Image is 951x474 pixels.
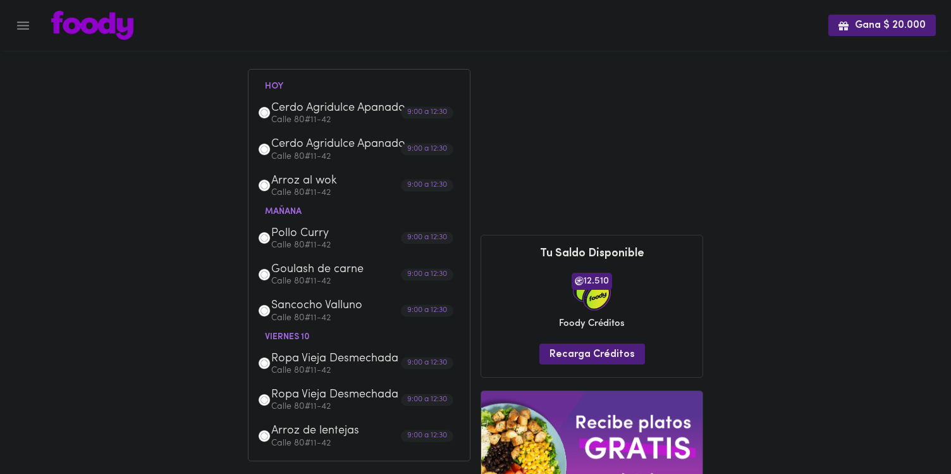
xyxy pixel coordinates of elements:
div: 9:00 a 12:30 [401,180,453,192]
span: Ropa Vieja Desmechada [271,388,417,402]
p: Calle 80#11-42 [271,153,461,161]
span: Gana $ 20.000 [838,20,926,32]
img: dish.png [257,393,271,407]
span: Cerdo Agridulce Apanado [271,101,417,116]
img: dish.png [257,178,271,192]
div: 9:00 a 12:30 [401,394,453,406]
div: 9:00 a 12:30 [401,305,453,317]
img: dish.png [257,268,271,282]
div: 9:00 a 12:30 [401,143,453,155]
img: credits-package.png [573,273,611,311]
img: logo.png [51,11,133,40]
img: dish.png [257,304,271,318]
img: dish.png [257,106,271,120]
img: dish.png [257,356,271,370]
img: dish.png [257,231,271,245]
p: Calle 80#11-42 [271,439,461,448]
h3: Tu Saldo Disponible [491,248,693,261]
button: Recarga Créditos [539,344,645,365]
p: Calle 80#11-42 [271,402,461,411]
span: Arroz al wok [271,174,417,189]
img: dish.png [257,429,271,443]
span: Ropa Vieja Desmechada [271,352,417,366]
li: hoy [255,79,293,91]
span: Pollo Curry [271,227,417,241]
div: 9:00 a 12:30 [401,268,453,280]
span: Cerdo Agridulce Apanado [271,137,417,152]
span: 12.510 [572,273,612,289]
li: mañana [255,204,312,216]
span: Goulash de carne [271,263,417,277]
div: 9:00 a 12:30 [401,107,453,119]
button: Menu [8,10,39,41]
p: Calle 80#11-42 [271,277,461,286]
p: Calle 80#11-42 [271,116,461,125]
button: Gana $ 20.000 [828,15,936,35]
li: viernes 10 [255,330,320,342]
div: 9:00 a 12:30 [401,232,453,244]
span: Arroz de lentejas [271,424,417,439]
div: 9:00 a 12:30 [401,358,453,370]
img: dish.png [257,142,271,156]
p: Calle 80#11-42 [271,241,461,250]
span: Recarga Créditos [549,349,635,361]
span: Foody Créditos [559,317,625,330]
p: Calle 80#11-42 [271,366,461,375]
div: 9:00 a 12:30 [401,430,453,442]
p: Calle 80#11-42 [271,189,461,197]
p: Calle 80#11-42 [271,314,461,323]
img: foody-creditos.png [575,277,584,285]
span: Sancocho Valluno [271,299,417,313]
